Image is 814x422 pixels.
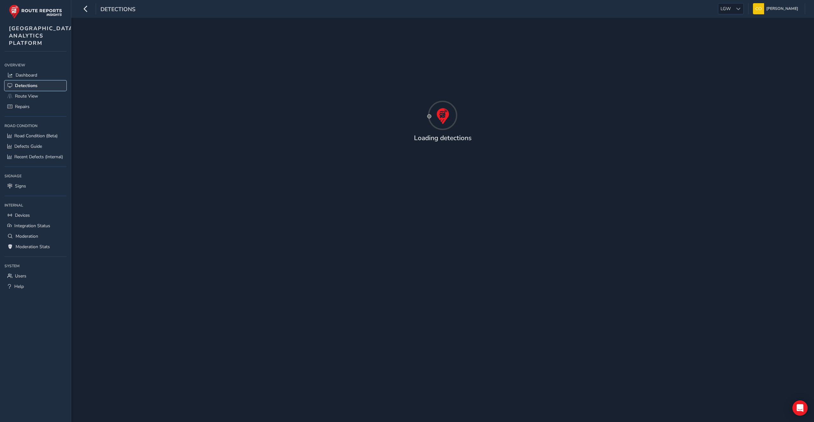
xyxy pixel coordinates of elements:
a: Help [4,281,66,292]
span: [GEOGRAPHIC_DATA] ANALYTICS PLATFORM [9,25,76,47]
span: Help [14,283,24,289]
span: [PERSON_NAME] [766,3,798,14]
a: Repairs [4,101,66,112]
span: Detections [15,83,38,89]
span: Users [15,273,26,279]
span: LGW [718,3,733,14]
span: Signs [15,183,26,189]
div: Road Condition [4,121,66,131]
a: Moderation Stats [4,242,66,252]
span: Dashboard [16,72,37,78]
span: Integration Status [14,223,50,229]
a: Signs [4,181,66,191]
span: Route View [15,93,38,99]
a: Detections [4,80,66,91]
a: Recent Defects (Internal) [4,152,66,162]
span: Defects Guide [14,143,42,149]
a: Integration Status [4,221,66,231]
span: Devices [15,212,30,218]
div: Open Intercom Messenger [792,400,808,416]
a: Moderation [4,231,66,242]
a: Users [4,271,66,281]
span: Moderation Stats [16,244,50,250]
div: System [4,261,66,271]
a: Road Condition (Beta) [4,131,66,141]
span: Repairs [15,104,30,110]
a: Devices [4,210,66,221]
div: Internal [4,201,66,210]
img: diamond-layout [753,3,764,14]
div: Overview [4,60,66,70]
a: Route View [4,91,66,101]
h4: Loading detections [414,134,472,142]
span: Moderation [16,233,38,239]
a: Defects Guide [4,141,66,152]
div: Signage [4,171,66,181]
span: Detections [100,5,135,14]
span: Road Condition (Beta) [14,133,58,139]
img: rr logo [9,4,62,19]
a: Dashboard [4,70,66,80]
button: [PERSON_NAME] [753,3,800,14]
span: Recent Defects (Internal) [14,154,63,160]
